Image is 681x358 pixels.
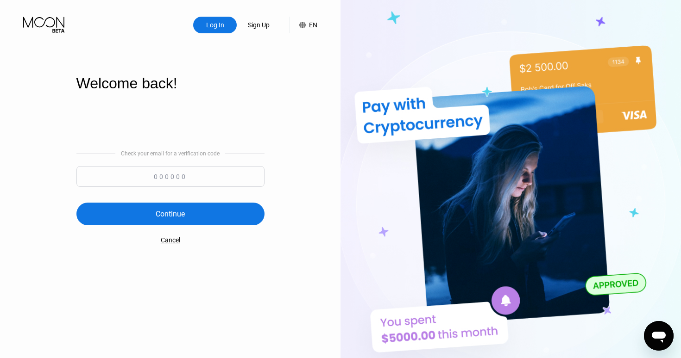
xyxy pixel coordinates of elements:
[309,21,317,29] div: EN
[76,75,265,92] div: Welcome back!
[290,17,317,33] div: EN
[161,236,180,244] div: Cancel
[205,20,225,30] div: Log In
[76,203,265,225] div: Continue
[156,209,185,219] div: Continue
[247,20,271,30] div: Sign Up
[644,321,674,351] iframe: Button to launch messaging window
[193,17,237,33] div: Log In
[237,17,280,33] div: Sign Up
[121,150,220,157] div: Check your email for a verification code
[76,166,265,187] input: 000000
